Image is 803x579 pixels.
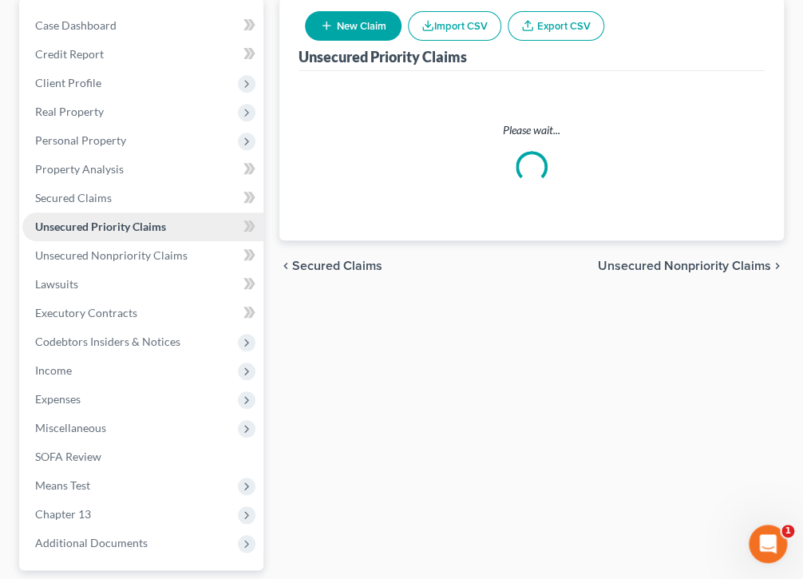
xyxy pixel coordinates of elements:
a: Lawsuits [22,270,263,299]
div: Unsecured Priority Claims [299,47,467,66]
iframe: Intercom live chat [749,525,787,563]
span: Executory Contracts [35,306,137,319]
span: Miscellaneous [35,421,106,434]
span: Chapter 13 [35,507,91,521]
a: Case Dashboard [22,11,263,40]
span: Unsecured Nonpriority Claims [598,260,771,272]
button: chevron_left Secured Claims [279,260,382,272]
span: Property Analysis [35,162,124,176]
a: Secured Claims [22,184,263,212]
button: Import CSV [408,11,501,41]
span: SOFA Review [35,450,101,463]
span: Unsecured Nonpriority Claims [35,248,188,262]
a: Property Analysis [22,155,263,184]
span: Codebtors Insiders & Notices [35,335,180,348]
span: Real Property [35,105,104,118]
a: Executory Contracts [22,299,263,327]
a: Export CSV [508,11,604,41]
button: Unsecured Nonpriority Claims chevron_right [598,260,784,272]
span: Unsecured Priority Claims [35,220,166,233]
span: Personal Property [35,133,126,147]
span: Secured Claims [292,260,382,272]
span: Income [35,363,72,377]
button: New Claim [305,11,401,41]
span: 1 [781,525,794,537]
span: Secured Claims [35,191,112,204]
span: Client Profile [35,76,101,89]
a: SOFA Review [22,442,263,471]
span: Credit Report [35,47,104,61]
span: Expenses [35,392,81,406]
i: chevron_right [771,260,784,272]
a: Unsecured Priority Claims [22,212,263,241]
span: Means Test [35,478,90,492]
span: Lawsuits [35,277,78,291]
a: Unsecured Nonpriority Claims [22,241,263,270]
p: Please wait... [311,122,752,138]
a: Credit Report [22,40,263,69]
span: Additional Documents [35,536,148,549]
i: chevron_left [279,260,292,272]
span: Case Dashboard [35,18,117,32]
